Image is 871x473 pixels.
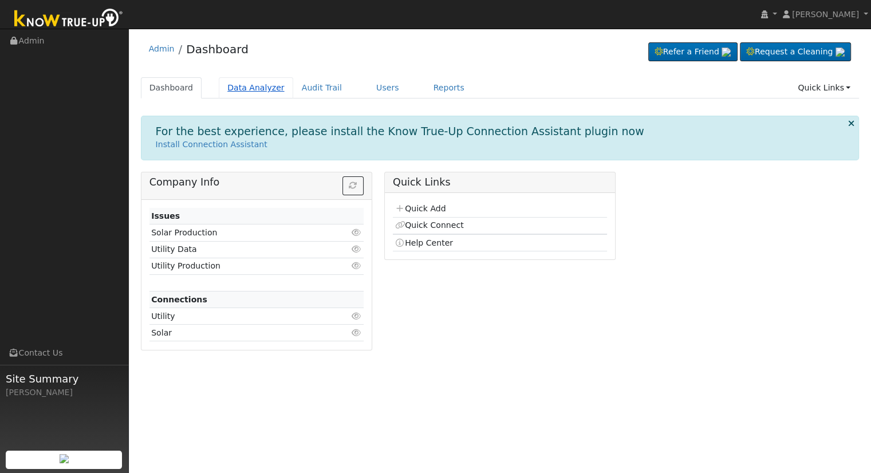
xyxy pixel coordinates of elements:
h5: Quick Links [393,176,607,188]
a: Refer a Friend [648,42,738,62]
i: Click to view [352,312,362,320]
strong: Connections [151,295,207,304]
a: Audit Trail [293,77,350,98]
a: Help Center [395,238,453,247]
a: Admin [149,44,175,53]
td: Utility [149,308,329,325]
span: Site Summary [6,371,123,387]
img: Know True-Up [9,6,129,32]
strong: Issues [151,211,180,220]
a: Install Connection Assistant [156,140,267,149]
td: Utility Data [149,241,329,258]
img: retrieve [60,454,69,463]
td: Solar Production [149,224,329,241]
a: Quick Connect [395,220,463,230]
div: [PERSON_NAME] [6,387,123,399]
i: Click to view [352,245,362,253]
td: Utility Production [149,258,329,274]
a: Quick Add [395,204,446,213]
i: Click to view [352,228,362,236]
h1: For the best experience, please install the Know True-Up Connection Assistant plugin now [156,125,644,138]
img: retrieve [835,48,845,57]
i: Click to view [352,262,362,270]
a: Users [368,77,408,98]
img: retrieve [722,48,731,57]
h5: Company Info [149,176,364,188]
a: Quick Links [789,77,859,98]
a: Dashboard [186,42,249,56]
a: Request a Cleaning [740,42,851,62]
td: Solar [149,325,329,341]
span: [PERSON_NAME] [792,10,859,19]
a: Reports [425,77,473,98]
a: Data Analyzer [219,77,293,98]
a: Dashboard [141,77,202,98]
i: Click to view [352,329,362,337]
